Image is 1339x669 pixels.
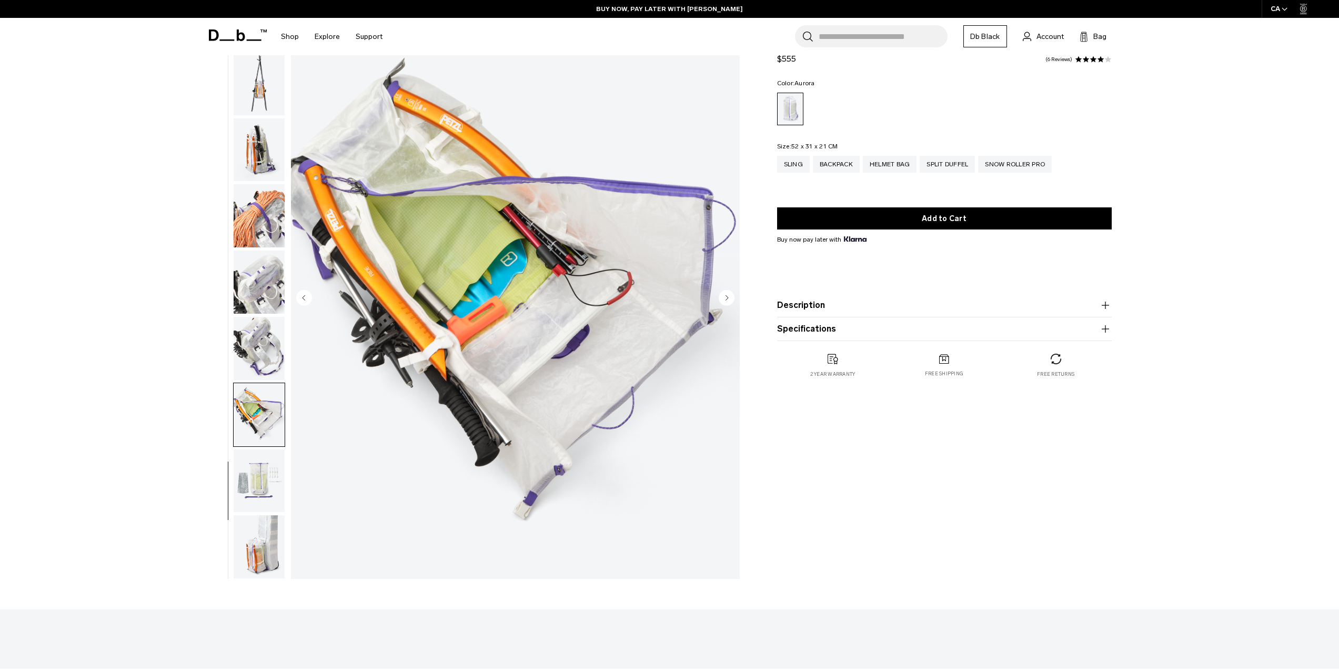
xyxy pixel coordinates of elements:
[1036,31,1064,42] span: Account
[777,323,1112,335] button: Specifications
[963,25,1007,47] a: Db Black
[233,515,285,579] button: Weigh_Lighter_Backpack_25L_16.png
[596,4,743,14] a: BUY NOW, PAY LATER WITH [PERSON_NAME]
[777,93,803,125] a: Aurora
[234,184,285,247] img: Weigh_Lighter_Backpack_25L_11.png
[1023,30,1064,43] a: Account
[777,156,810,173] a: Sling
[1045,57,1072,62] a: 6 reviews
[810,371,855,378] p: 2 year warranty
[844,236,867,242] img: {"height" => 20, "alt" => "Klarna"}
[281,18,299,55] a: Shop
[791,143,838,150] span: 52 x 31 x 21 CM
[233,449,285,513] button: Weigh_Lighter_Backpack_25L_15.png
[233,316,285,381] button: Weigh_Lighter_Backpack_25L_13.png
[233,184,285,248] button: Weigh_Lighter_Backpack_25L_11.png
[1093,31,1106,42] span: Bag
[777,80,815,86] legend: Color:
[1080,30,1106,43] button: Bag
[315,18,340,55] a: Explore
[296,289,312,307] button: Previous slide
[233,250,285,314] button: Weigh_Lighter_Backpack_25L_12.png
[291,18,740,579] img: Weigh_Lighter_Backpack_25L_14.png
[777,54,796,64] span: $555
[234,52,285,115] img: Weigh_Lighter_Backpack_25L_9.png
[978,156,1052,173] a: Snow Roller Pro
[813,156,860,173] a: Backpack
[234,383,285,446] img: Weigh_Lighter_Backpack_25L_14.png
[233,52,285,116] button: Weigh_Lighter_Backpack_25L_9.png
[233,383,285,447] button: Weigh_Lighter_Backpack_25L_14.png
[273,18,390,55] nav: Main Navigation
[925,370,963,377] p: Free shipping
[719,289,734,307] button: Next slide
[234,515,285,578] img: Weigh_Lighter_Backpack_25L_16.png
[920,156,975,173] a: Split Duffel
[234,317,285,380] img: Weigh_Lighter_Backpack_25L_13.png
[863,156,917,173] a: Helmet Bag
[777,143,838,149] legend: Size:
[1037,371,1074,378] p: Free returns
[777,207,1112,229] button: Add to Cart
[794,79,815,87] span: Aurora
[234,251,285,314] img: Weigh_Lighter_Backpack_25L_12.png
[291,18,740,579] li: 16 / 18
[777,299,1112,312] button: Description
[777,235,867,244] span: Buy now pay later with
[234,450,285,513] img: Weigh_Lighter_Backpack_25L_15.png
[356,18,382,55] a: Support
[234,118,285,182] img: Weigh_Lighter_Backpack_25L_10.png
[233,118,285,182] button: Weigh_Lighter_Backpack_25L_10.png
